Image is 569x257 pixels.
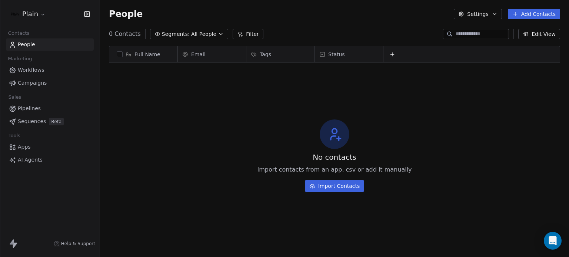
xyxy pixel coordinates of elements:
button: Plain [9,8,47,20]
span: Sales [5,92,24,103]
span: Workflows [18,66,44,74]
a: SequencesBeta [6,115,94,128]
span: Email [191,51,206,58]
button: Add Contacts [508,9,560,19]
span: Sequences [18,118,46,125]
span: Help & Support [61,241,95,247]
div: Status [315,46,383,62]
span: Import contacts from an app, csv or add it manually [257,165,412,174]
img: Plain-Logo-Tile.png [10,10,19,18]
span: Plain [22,9,38,19]
div: Email [178,46,246,62]
div: Open Intercom Messenger [544,232,562,250]
span: Segments: [162,30,190,38]
span: Contacts [5,28,33,39]
span: Pipelines [18,105,41,112]
a: Workflows [6,64,94,76]
button: Import Contacts [305,180,365,192]
div: Tags [246,46,315,62]
div: grid [109,62,178,255]
button: Edit View [518,29,560,39]
button: Settings [454,9,502,19]
div: Full Name [109,46,177,62]
span: 0 Contacts [109,30,141,38]
a: Campaigns [6,77,94,89]
span: Marketing [5,53,35,64]
a: People [6,38,94,51]
a: Import Contacts [305,177,365,192]
span: Tools [5,130,23,141]
span: People [109,9,143,20]
a: Apps [6,141,94,153]
span: AI Agents [18,156,43,164]
a: AI Agents [6,154,94,166]
span: All People [191,30,216,38]
span: Apps [18,143,31,151]
button: Filter [233,29,263,39]
span: Campaigns [18,79,47,87]
span: Tags [260,51,271,58]
div: grid [178,62,560,255]
a: Help & Support [54,241,95,247]
span: Status [328,51,345,58]
span: People [18,41,35,48]
span: Beta [49,118,64,125]
span: No contacts [313,152,356,162]
a: Pipelines [6,102,94,115]
span: Full Name [134,51,160,58]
